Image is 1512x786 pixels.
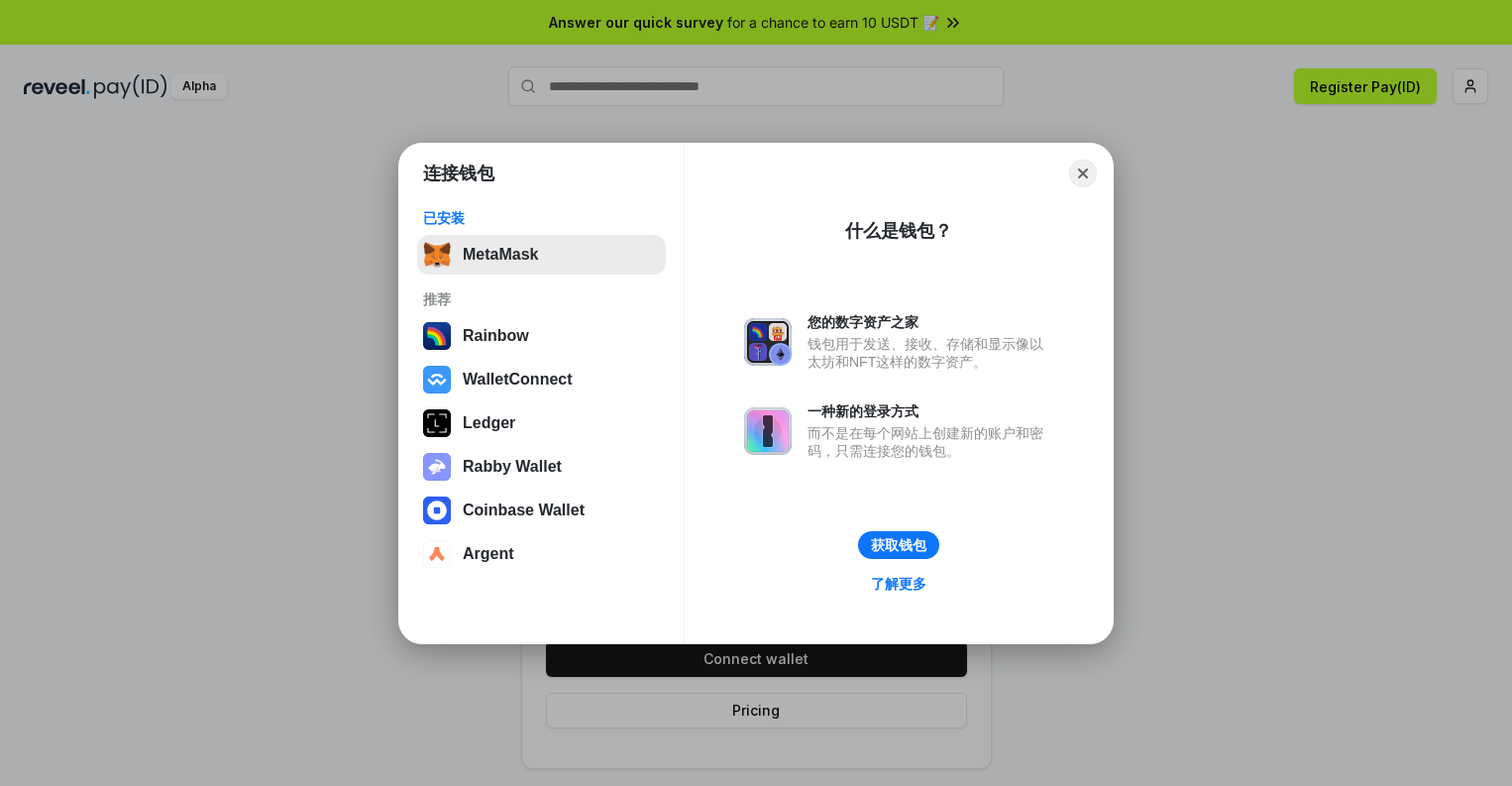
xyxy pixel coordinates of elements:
button: Rainbow [417,316,666,356]
div: Argent [463,545,514,563]
div: 推荐 [423,290,660,308]
button: 获取钱包 [858,531,939,559]
div: Rabby Wallet [463,458,562,476]
img: svg+xml,%3Csvg%20xmlns%3D%22http%3A%2F%2Fwww.w3.org%2F2000%2Fsvg%22%20width%3D%2228%22%20height%3... [423,409,451,437]
button: Argent [417,534,666,574]
div: 您的数字资产之家 [808,313,1053,331]
button: Ledger [417,403,666,443]
a: 了解更多 [859,571,938,597]
button: Close [1069,160,1097,187]
img: svg+xml,%3Csvg%20width%3D%2228%22%20height%3D%2228%22%20viewBox%3D%220%200%2028%2028%22%20fill%3D... [423,366,451,393]
div: WalletConnect [463,371,573,389]
button: Coinbase Wallet [417,491,666,530]
div: 而不是在每个网站上创建新的账户和密码，只需连接您的钱包。 [808,424,1053,460]
img: svg+xml,%3Csvg%20xmlns%3D%22http%3A%2F%2Fwww.w3.org%2F2000%2Fsvg%22%20fill%3D%22none%22%20viewBox... [744,318,792,366]
div: Rainbow [463,327,529,345]
div: MetaMask [463,246,538,264]
button: MetaMask [417,235,666,275]
img: svg+xml,%3Csvg%20xmlns%3D%22http%3A%2F%2Fwww.w3.org%2F2000%2Fsvg%22%20fill%3D%22none%22%20viewBox... [423,453,451,481]
div: 获取钱包 [871,536,926,554]
img: svg+xml,%3Csvg%20width%3D%22120%22%20height%3D%22120%22%20viewBox%3D%220%200%20120%20120%22%20fil... [423,322,451,350]
img: svg+xml,%3Csvg%20xmlns%3D%22http%3A%2F%2Fwww.w3.org%2F2000%2Fsvg%22%20fill%3D%22none%22%20viewBox... [744,407,792,455]
div: 什么是钱包？ [845,219,952,243]
button: Rabby Wallet [417,447,666,487]
img: svg+xml,%3Csvg%20width%3D%2228%22%20height%3D%2228%22%20viewBox%3D%220%200%2028%2028%22%20fill%3D... [423,497,451,524]
img: svg+xml,%3Csvg%20fill%3D%22none%22%20height%3D%2233%22%20viewBox%3D%220%200%2035%2033%22%20width%... [423,241,451,269]
h1: 连接钱包 [423,162,494,185]
div: 钱包用于发送、接收、存储和显示像以太坊和NFT这样的数字资产。 [808,335,1053,371]
div: 已安装 [423,209,660,227]
img: svg+xml,%3Csvg%20width%3D%2228%22%20height%3D%2228%22%20viewBox%3D%220%200%2028%2028%22%20fill%3D... [423,540,451,568]
div: 了解更多 [871,575,926,593]
div: Coinbase Wallet [463,502,585,519]
button: WalletConnect [417,360,666,399]
div: 一种新的登录方式 [808,402,1053,420]
div: Ledger [463,414,515,432]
